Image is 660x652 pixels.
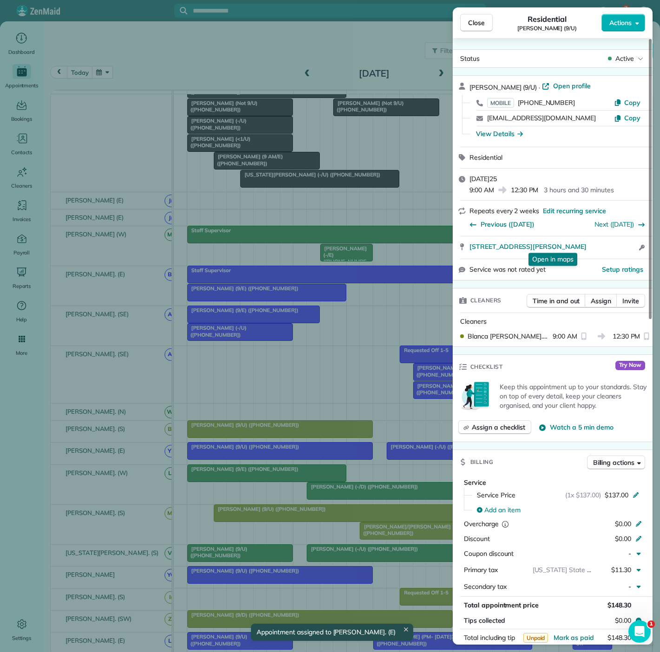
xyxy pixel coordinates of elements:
[469,242,587,251] span: [STREET_ADDRESS][PERSON_NAME]
[481,220,535,229] span: Previous ([DATE])
[487,114,596,122] a: [EMAIL_ADDRESS][DOMAIN_NAME]
[460,14,493,32] button: Close
[469,83,537,91] span: [PERSON_NAME] (9/U)
[472,423,525,432] span: Assign a checklist
[595,220,646,229] button: Next ([DATE])
[615,535,631,543] span: $0.00
[464,616,505,625] span: Tips collected
[628,549,631,558] span: -
[476,129,523,138] button: View Details
[607,633,631,642] span: $148.30
[614,113,640,123] button: Copy
[624,114,640,122] span: Copy
[464,582,507,591] span: Secondary tax
[624,98,640,107] span: Copy
[553,332,577,341] span: 9:00 AM
[615,361,645,370] span: Try Now
[554,633,594,642] button: Mark as paid
[636,242,647,253] button: Open access information
[500,382,647,410] p: Keep this appointment up to your standards. Stay on top of every detail, keep your cleaners organ...
[565,490,601,500] span: (1x $137.00)
[647,620,655,628] span: 1
[470,296,502,305] span: Cleaners
[553,81,591,91] span: Open profile
[464,566,498,574] span: Primary tax
[611,566,631,574] span: $11.30
[464,549,514,558] span: Coupon discount
[469,220,535,229] button: Previous ([DATE])
[615,520,631,528] span: $0.00
[591,296,611,306] span: Assign
[537,84,542,91] span: ·
[470,362,503,372] span: Checklist
[539,423,613,432] button: Watch a 5 min demo
[468,332,549,341] span: Blanca [PERSON_NAME]. (S)
[469,207,539,215] span: Repeats every 2 weeks
[613,332,640,341] span: 12:30 PM
[464,535,490,543] span: Discount
[609,18,632,27] span: Actions
[460,317,487,326] span: Cleaners
[544,185,614,195] p: 3 hours and 30 minutes
[477,490,515,500] span: Service Price
[484,505,521,515] span: Add an item
[628,582,631,591] span: -
[517,25,577,32] span: [PERSON_NAME] (9/U)
[469,185,494,195] span: 9:00 AM
[527,294,586,308] button: Time in and out
[614,98,640,107] button: Copy
[542,81,591,91] a: Open profile
[469,153,502,162] span: Residential
[487,98,575,107] a: MOBILE[PHONE_NUMBER]
[251,624,413,641] div: Appointment assigned to [PERSON_NAME]. (E)
[554,633,594,642] span: Mark as paid
[464,478,486,487] span: Service
[616,294,645,308] button: Invite
[469,175,497,183] span: [DATE]25
[593,458,634,467] span: Billing actions
[460,54,480,63] span: Status
[607,601,631,609] span: $148.30
[543,206,606,215] span: Edit recurring service
[622,296,639,306] span: Invite
[628,620,651,643] iframe: Intercom live chat
[464,601,539,609] span: Total appointment price
[550,423,613,432] span: Watch a 5 min demo
[469,242,636,251] a: [STREET_ADDRESS][PERSON_NAME]
[458,420,531,434] button: Assign a checklist
[602,265,644,274] button: Setup ratings
[470,457,494,467] span: Billing
[528,13,567,25] span: Residential
[605,490,628,500] span: $137.00
[487,98,514,108] span: MOBILE
[471,488,645,502] button: Service Price(1x $137.00)$137.00
[471,502,645,517] button: Add an item
[464,633,515,642] span: Total including tip
[585,294,617,308] button: Assign
[528,253,577,266] p: Open in maps
[533,296,580,306] span: Time in and out
[615,616,631,625] span: $0.00
[511,185,539,195] span: 12:30 PM
[518,98,575,107] span: [PHONE_NUMBER]
[460,614,645,627] button: Tips collected$0.00
[595,220,634,228] a: Next ([DATE])
[523,633,548,643] span: Unpaid
[468,18,485,27] span: Close
[615,54,634,63] span: Active
[464,519,544,528] div: Overcharge
[469,265,546,274] span: Service was not rated yet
